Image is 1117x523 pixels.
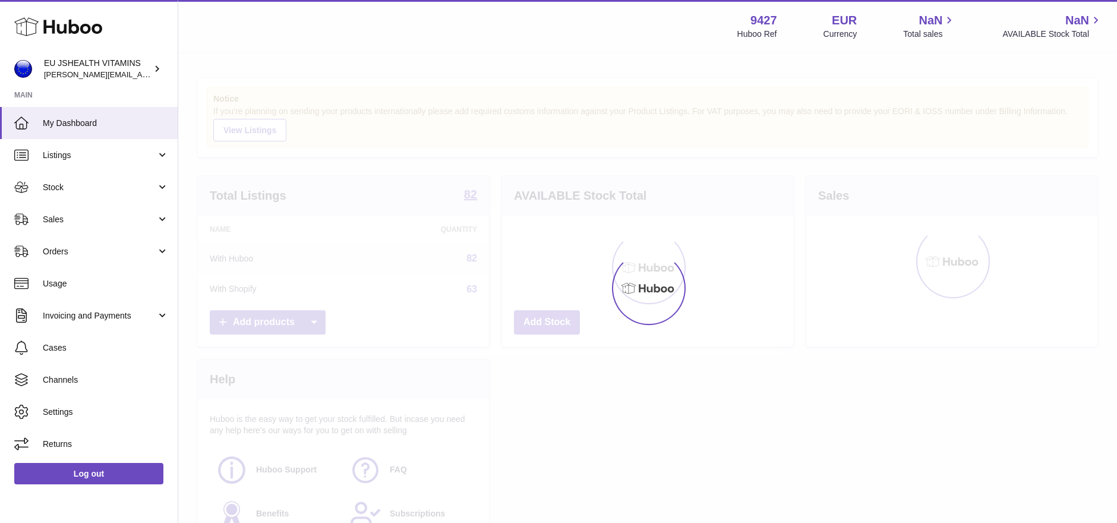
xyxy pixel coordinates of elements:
span: My Dashboard [43,118,169,129]
span: NaN [1065,12,1089,29]
strong: 9427 [750,12,777,29]
span: NaN [919,12,942,29]
span: Listings [43,150,156,161]
span: Total sales [903,29,956,40]
span: Sales [43,214,156,225]
a: NaN Total sales [903,12,956,40]
a: Log out [14,463,163,484]
div: Huboo Ref [737,29,777,40]
div: Currency [823,29,857,40]
span: AVAILABLE Stock Total [1002,29,1103,40]
span: Orders [43,246,156,257]
span: Settings [43,407,169,418]
a: NaN AVAILABLE Stock Total [1002,12,1103,40]
span: Channels [43,374,169,386]
span: Returns [43,439,169,450]
span: Stock [43,182,156,193]
span: Invoicing and Payments [43,310,156,322]
strong: EUR [832,12,857,29]
span: [PERSON_NAME][EMAIL_ADDRESS][DOMAIN_NAME] [44,70,238,79]
span: Cases [43,342,169,354]
div: EU JSHEALTH VITAMINS [44,58,151,80]
span: Usage [43,278,169,289]
img: laura@jessicasepel.com [14,60,32,78]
